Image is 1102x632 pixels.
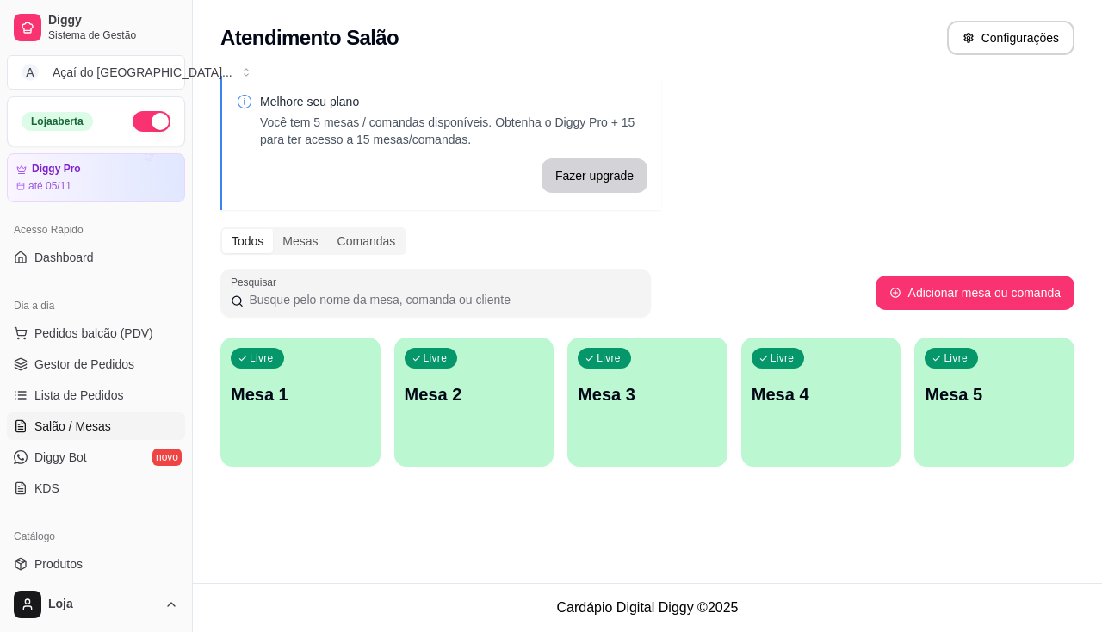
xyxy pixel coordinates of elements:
[193,583,1102,632] footer: Cardápio Digital Diggy © 2025
[542,158,647,193] button: Fazer upgrade
[7,153,185,202] a: Diggy Proaté 05/11
[34,249,94,266] span: Dashboard
[34,325,153,342] span: Pedidos balcão (PDV)
[876,276,1074,310] button: Adicionar mesa ou comanda
[7,216,185,244] div: Acesso Rápido
[7,550,185,578] a: Produtos
[7,319,185,347] button: Pedidos balcão (PDV)
[7,350,185,378] a: Gestor de Pedidos
[7,55,185,90] button: Select a team
[273,229,327,253] div: Mesas
[7,244,185,271] a: Dashboard
[244,291,641,308] input: Pesquisar
[48,13,178,28] span: Diggy
[405,382,544,406] p: Mesa 2
[28,179,71,193] article: até 05/11
[34,449,87,466] span: Diggy Bot
[925,382,1064,406] p: Mesa 5
[231,382,370,406] p: Mesa 1
[34,480,59,497] span: KDS
[48,28,178,42] span: Sistema de Gestão
[394,338,554,467] button: LivreMesa 2
[22,64,39,81] span: A
[231,275,282,289] label: Pesquisar
[260,93,647,110] p: Melhore seu plano
[567,338,727,467] button: LivreMesa 3
[7,292,185,319] div: Dia a dia
[328,229,406,253] div: Comandas
[250,351,274,365] p: Livre
[53,64,232,81] div: Açaí do [GEOGRAPHIC_DATA] ...
[578,382,717,406] p: Mesa 3
[7,523,185,550] div: Catálogo
[220,24,399,52] h2: Atendimento Salão
[752,382,891,406] p: Mesa 4
[34,387,124,404] span: Lista de Pedidos
[34,356,134,373] span: Gestor de Pedidos
[947,21,1074,55] button: Configurações
[34,418,111,435] span: Salão / Mesas
[34,555,83,573] span: Produtos
[741,338,901,467] button: LivreMesa 4
[7,584,185,625] button: Loja
[222,229,273,253] div: Todos
[22,112,93,131] div: Loja aberta
[260,114,647,148] p: Você tem 5 mesas / comandas disponíveis. Obtenha o Diggy Pro + 15 para ter acesso a 15 mesas/coma...
[914,338,1074,467] button: LivreMesa 5
[7,381,185,409] a: Lista de Pedidos
[771,351,795,365] p: Livre
[48,597,158,612] span: Loja
[7,474,185,502] a: KDS
[424,351,448,365] p: Livre
[7,7,185,48] a: DiggySistema de Gestão
[133,111,170,132] button: Alterar Status
[220,338,381,467] button: LivreMesa 1
[7,412,185,440] a: Salão / Mesas
[32,163,81,176] article: Diggy Pro
[597,351,621,365] p: Livre
[7,443,185,471] a: Diggy Botnovo
[944,351,968,365] p: Livre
